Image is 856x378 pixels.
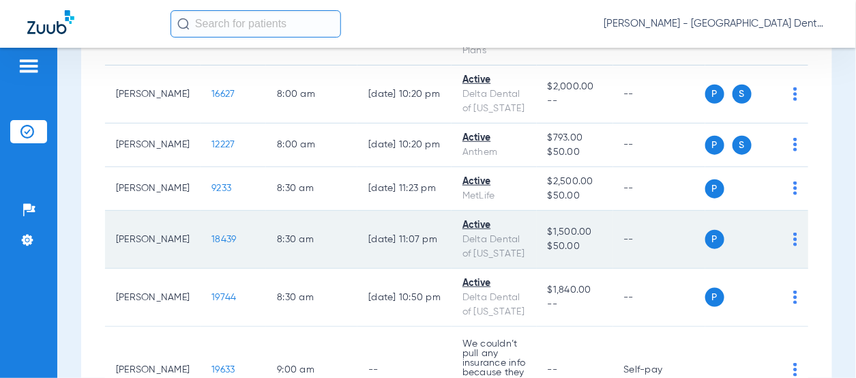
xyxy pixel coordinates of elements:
[171,10,341,38] input: Search for patients
[105,66,201,123] td: [PERSON_NAME]
[462,87,526,116] div: Delta Dental of [US_STATE]
[357,211,452,269] td: [DATE] 11:07 PM
[462,189,526,203] div: MetLife
[548,225,602,239] span: $1,500.00
[105,269,201,327] td: [PERSON_NAME]
[105,123,201,167] td: [PERSON_NAME]
[788,312,856,378] iframe: Chat Widget
[613,123,705,167] td: --
[105,167,201,211] td: [PERSON_NAME]
[793,87,797,101] img: group-dot-blue.svg
[462,145,526,160] div: Anthem
[705,179,724,199] span: P
[613,269,705,327] td: --
[548,175,602,189] span: $2,500.00
[177,18,190,30] img: Search Icon
[793,181,797,195] img: group-dot-blue.svg
[613,211,705,269] td: --
[793,233,797,246] img: group-dot-blue.svg
[548,189,602,203] span: $50.00
[733,85,752,104] span: S
[357,123,452,167] td: [DATE] 10:20 PM
[548,145,602,160] span: $50.00
[613,167,705,211] td: --
[266,269,357,327] td: 8:30 AM
[462,131,526,145] div: Active
[705,230,724,249] span: P
[705,136,724,155] span: P
[27,10,74,34] img: Zuub Logo
[548,297,602,312] span: --
[462,291,526,319] div: Delta Dental of [US_STATE]
[211,293,236,302] span: 19744
[462,73,526,87] div: Active
[105,211,201,269] td: [PERSON_NAME]
[357,269,452,327] td: [DATE] 10:50 PM
[548,283,602,297] span: $1,840.00
[705,85,724,104] span: P
[548,239,602,254] span: $50.00
[733,136,752,155] span: S
[211,365,235,375] span: 19633
[211,89,235,99] span: 16627
[266,211,357,269] td: 8:30 AM
[548,80,602,94] span: $2,000.00
[266,66,357,123] td: 8:00 AM
[462,276,526,291] div: Active
[18,58,40,74] img: hamburger-icon
[793,138,797,151] img: group-dot-blue.svg
[462,233,526,261] div: Delta Dental of [US_STATE]
[211,235,236,244] span: 18439
[548,94,602,108] span: --
[357,66,452,123] td: [DATE] 10:20 PM
[266,123,357,167] td: 8:00 AM
[462,218,526,233] div: Active
[604,17,829,31] span: [PERSON_NAME] - [GEOGRAPHIC_DATA] Dental HQ
[548,365,558,375] span: --
[462,175,526,189] div: Active
[266,167,357,211] td: 8:30 AM
[211,184,231,193] span: 9233
[211,140,235,149] span: 12227
[357,167,452,211] td: [DATE] 11:23 PM
[793,291,797,304] img: group-dot-blue.svg
[613,66,705,123] td: --
[548,131,602,145] span: $793.00
[705,288,724,307] span: P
